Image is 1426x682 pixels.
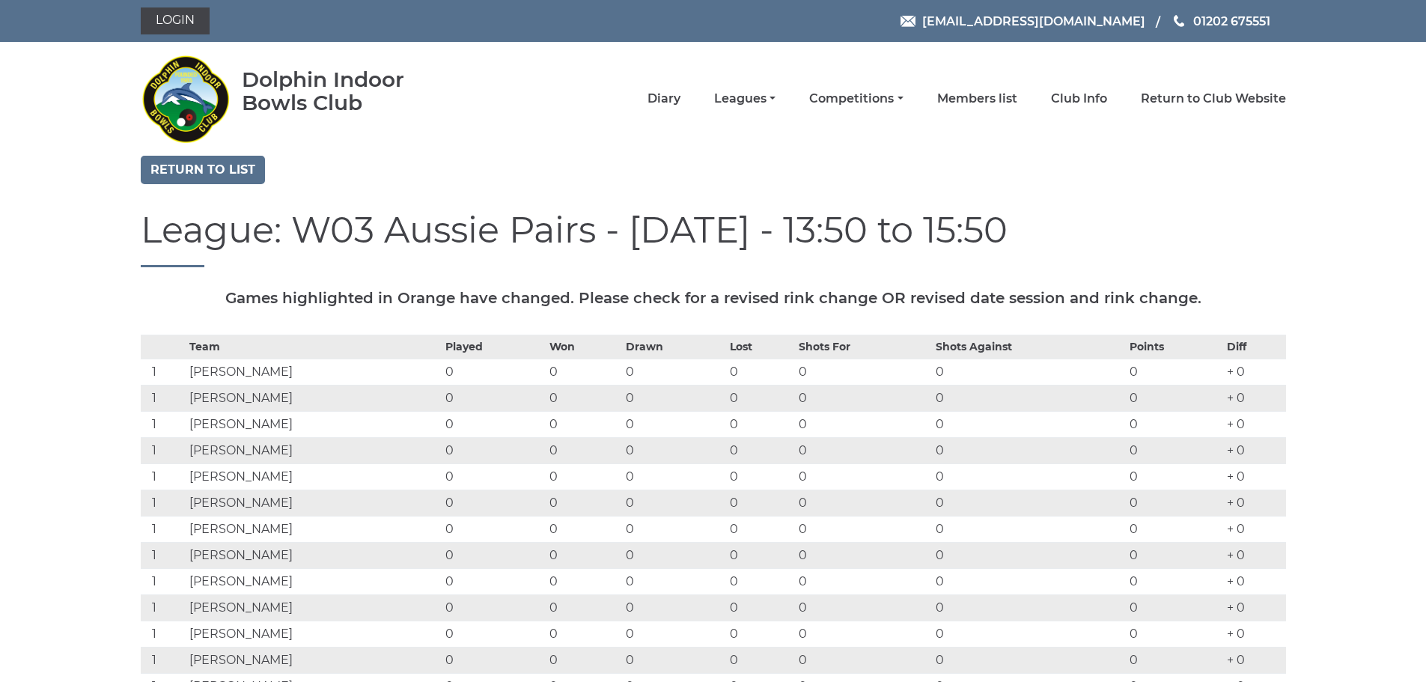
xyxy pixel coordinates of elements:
td: 1 [141,359,186,385]
td: 0 [795,542,932,568]
td: + 0 [1223,490,1285,516]
span: [EMAIL_ADDRESS][DOMAIN_NAME] [922,13,1145,28]
td: 1 [141,647,186,673]
td: 0 [546,516,622,542]
td: 0 [546,490,622,516]
td: 0 [932,647,1126,673]
td: + 0 [1223,437,1285,463]
td: 0 [622,385,726,411]
a: Return to list [141,156,265,184]
td: + 0 [1223,385,1285,411]
td: 0 [622,411,726,437]
td: 0 [1126,542,1223,568]
img: Dolphin Indoor Bowls Club [141,46,231,151]
td: 0 [622,568,726,594]
td: 0 [932,411,1126,437]
td: 0 [1126,437,1223,463]
td: + 0 [1223,621,1285,647]
td: 0 [622,516,726,542]
td: 0 [1126,463,1223,490]
td: + 0 [1223,647,1285,673]
td: + 0 [1223,516,1285,542]
td: 0 [726,385,796,411]
td: 0 [795,437,932,463]
td: 1 [141,621,186,647]
td: 0 [932,542,1126,568]
td: 0 [795,621,932,647]
td: + 0 [1223,568,1285,594]
td: 0 [1126,516,1223,542]
td: 0 [726,437,796,463]
td: 0 [622,594,726,621]
th: Shots For [795,335,932,359]
td: 0 [442,463,546,490]
td: 0 [622,542,726,568]
td: 0 [622,437,726,463]
td: 0 [622,359,726,385]
span: 01202 675551 [1193,13,1270,28]
td: [PERSON_NAME] [186,490,442,516]
td: 0 [795,594,932,621]
img: Phone us [1174,15,1184,27]
td: 0 [795,385,932,411]
th: Points [1126,335,1223,359]
td: 0 [1126,359,1223,385]
td: 0 [795,516,932,542]
th: Played [442,335,546,359]
td: 0 [726,463,796,490]
td: 0 [795,463,932,490]
td: 0 [932,490,1126,516]
td: 0 [442,621,546,647]
td: 0 [726,647,796,673]
td: [PERSON_NAME] [186,594,442,621]
td: 0 [546,411,622,437]
td: 0 [1126,647,1223,673]
td: 0 [546,437,622,463]
a: Competitions [809,91,903,107]
a: Email [EMAIL_ADDRESS][DOMAIN_NAME] [901,12,1145,31]
td: [PERSON_NAME] [186,463,442,490]
h1: League: W03 Aussie Pairs - [DATE] - 13:50 to 15:50 [141,210,1286,267]
td: 0 [442,542,546,568]
td: 1 [141,385,186,411]
td: 0 [1126,490,1223,516]
td: 0 [1126,594,1223,621]
td: 0 [932,359,1126,385]
td: 0 [932,385,1126,411]
a: Diary [648,91,680,107]
td: + 0 [1223,463,1285,490]
th: Shots Against [932,335,1126,359]
td: [PERSON_NAME] [186,647,442,673]
td: 0 [442,437,546,463]
td: 0 [932,437,1126,463]
td: 1 [141,542,186,568]
div: Dolphin Indoor Bowls Club [242,68,452,115]
td: 0 [932,568,1126,594]
img: Email [901,16,915,27]
td: 0 [546,359,622,385]
th: Drawn [622,335,726,359]
td: 1 [141,594,186,621]
td: [PERSON_NAME] [186,385,442,411]
th: Won [546,335,622,359]
td: 0 [546,385,622,411]
td: + 0 [1223,359,1285,385]
td: 0 [726,490,796,516]
th: Lost [726,335,796,359]
a: Login [141,7,210,34]
td: 1 [141,411,186,437]
td: 0 [726,542,796,568]
td: [PERSON_NAME] [186,411,442,437]
td: 0 [546,647,622,673]
td: 0 [726,568,796,594]
td: 0 [1126,568,1223,594]
td: 0 [1126,411,1223,437]
a: Club Info [1051,91,1107,107]
td: 0 [546,568,622,594]
td: 0 [1126,621,1223,647]
td: 0 [795,647,932,673]
a: Phone us 01202 675551 [1171,12,1270,31]
td: 1 [141,463,186,490]
td: 0 [726,594,796,621]
td: 0 [932,516,1126,542]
